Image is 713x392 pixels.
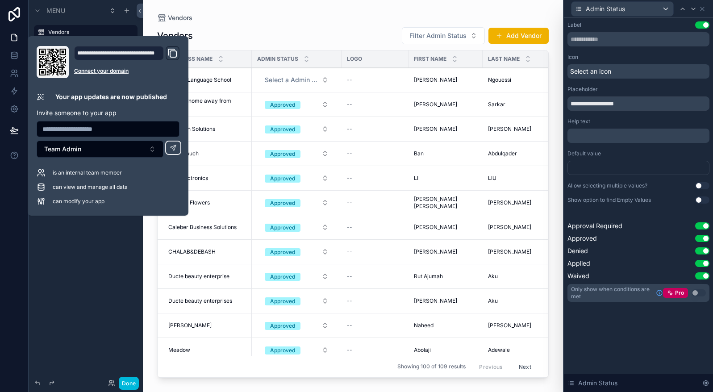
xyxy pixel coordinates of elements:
[414,248,477,255] a: [PERSON_NAME]
[257,170,336,187] a: Select Button
[571,1,674,17] button: Admin Status
[257,219,336,236] a: Select Button
[270,101,295,109] div: Approved
[567,246,588,255] span: Denied
[567,234,597,243] span: Approved
[168,125,215,133] span: DiviTech Solutions
[488,273,544,280] a: Aku
[488,322,544,329] a: [PERSON_NAME]
[257,243,336,260] a: Select Button
[488,76,544,83] a: Ngouessi
[270,224,295,232] div: Approved
[347,55,362,63] span: Logo
[488,199,544,206] a: [PERSON_NAME]
[258,317,336,334] button: Select Button
[567,221,622,230] span: Approval Required
[55,92,167,101] p: Your app updates are now published
[168,199,210,206] span: Forever Flowers
[74,67,179,75] a: Connect your domain
[258,293,336,309] button: Select Button
[168,125,246,133] a: DiviTech Solutions
[414,322,477,329] a: Naheed
[347,248,352,255] span: --
[157,29,193,42] h1: Vendors
[567,150,601,157] label: Default value
[168,224,237,231] span: Caleber Business Solutions
[488,346,544,354] a: Adewale
[347,248,403,255] a: --
[168,13,192,22] span: Vendors
[414,346,477,354] a: Abolaji
[168,248,216,255] span: CHALAB&DEBASH
[270,346,295,354] div: Approved
[257,317,336,334] a: Select Button
[257,194,336,211] a: Select Button
[488,150,544,157] a: Abdulqader
[168,346,246,354] a: Meadow
[157,13,192,22] a: Vendors
[270,150,295,158] div: Approved
[258,195,336,211] button: Select Button
[567,118,590,125] label: Help text
[257,96,336,113] a: Select Button
[257,55,298,63] span: Admin Status
[37,108,179,117] p: Invite someone to your app
[258,244,336,260] button: Select Button
[347,175,352,182] span: --
[414,273,443,280] span: Rut Ajumah
[258,268,336,284] button: Select Button
[119,377,139,390] button: Done
[347,150,352,157] span: --
[488,248,531,255] span: [PERSON_NAME]
[270,297,295,305] div: Approved
[168,248,246,255] a: CHALAB&DEBASH
[488,346,510,354] span: Adewale
[488,224,544,231] a: [PERSON_NAME]
[488,322,531,329] span: [PERSON_NAME]
[409,31,467,40] span: Filter Admin Status
[414,101,457,108] span: [PERSON_NAME]
[44,145,81,154] span: Team Admin
[571,286,652,300] span: Only show when conditions are met
[488,28,549,44] a: Add Vendor
[53,183,128,191] span: can view and manage all data
[168,297,246,304] a: Ducte beauty enterprises
[168,322,212,329] span: [PERSON_NAME]
[168,150,246,157] a: Ban’s Touch
[488,101,544,108] a: Sarkar
[414,175,418,182] span: LI
[347,175,403,182] a: --
[488,150,517,157] span: Abdulqader
[347,322,352,329] span: --
[48,29,132,36] label: Vendors
[347,76,352,83] span: --
[567,196,651,204] div: Show option to find Empty Values
[347,125,403,133] a: --
[53,169,122,176] span: is an internal team member
[414,55,446,63] span: First Name
[74,46,179,78] div: Domain and Custom Link
[488,297,544,304] a: Aku
[414,322,434,329] span: Naheed
[37,141,163,158] button: Select Button
[270,175,295,183] div: Approved
[347,101,352,108] span: --
[270,199,295,207] div: Approved
[414,273,477,280] a: Rut Ajumah
[488,125,531,133] span: [PERSON_NAME]
[257,121,336,138] a: Select Button
[257,342,336,359] a: Select Button
[414,76,457,83] span: [PERSON_NAME]
[270,322,295,330] div: Approved
[414,196,477,210] a: [PERSON_NAME] [PERSON_NAME]
[258,219,336,235] button: Select Button
[414,101,477,108] a: [PERSON_NAME]
[257,71,336,88] a: Select Button
[488,199,531,206] span: [PERSON_NAME]
[488,175,544,182] a: LIU
[567,54,578,61] label: Icon
[397,363,466,371] span: Showing 100 of 109 results
[168,76,246,83] a: French Language School
[257,292,336,309] a: Select Button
